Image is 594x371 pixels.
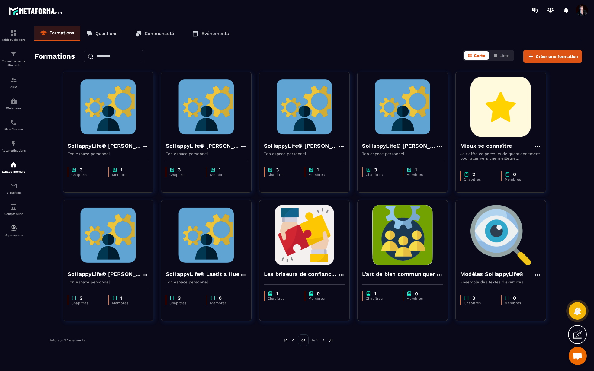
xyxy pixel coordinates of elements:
[130,26,180,41] a: Communauté
[308,173,339,177] p: Membres
[71,173,102,177] p: Chapitres
[362,142,436,150] h4: SoHappyLife® [PERSON_NAME]
[210,173,241,177] p: Membres
[308,291,314,296] img: chapter
[406,167,412,173] img: chapter
[2,136,26,157] a: automationsautomationsAutomatisations
[63,72,161,200] a: formation-backgroundSoHappyLife® [PERSON_NAME]Ton espace personnelchapter3Chapitreschapter1Membres
[362,270,435,278] h4: L'art de bien communiquer
[513,171,516,177] p: 0
[169,301,201,305] p: Chapitres
[499,53,509,58] span: Liste
[68,152,149,156] p: Ton espace personnel
[166,142,239,150] h4: SoHappyLife® [PERSON_NAME]
[10,161,17,168] img: automations
[374,291,376,296] p: 1
[362,77,443,137] img: formation-background
[505,171,510,177] img: chapter
[276,167,279,173] p: 3
[362,205,443,265] img: formation-background
[328,337,334,343] img: next
[472,171,475,177] p: 2
[169,167,175,173] img: chapter
[80,295,82,301] p: 3
[460,142,512,150] h4: Mieux se connaître
[50,30,74,36] p: Formations
[112,173,143,177] p: Membres
[455,72,554,200] a: formation-backgroundMieux se connaîtreJe t'offre ce parcours de questionnement pour aller vers un...
[68,270,141,278] h4: SoHappyLife® [PERSON_NAME]
[362,152,443,156] p: Ton espace personnel
[569,347,587,365] a: Ouvrir le chat
[10,225,17,232] img: automations
[2,114,26,136] a: schedulerschedulerPlanificateur
[321,337,326,343] img: next
[406,173,437,177] p: Membres
[505,295,510,301] img: chapter
[357,72,455,200] a: formation-backgroundSoHappyLife® [PERSON_NAME]Ton espace personnelchapter3Chapitreschapter1Membres
[308,296,339,301] p: Membres
[415,291,418,296] p: 0
[10,182,17,190] img: email
[145,31,174,36] p: Communauté
[10,119,17,126] img: scheduler
[264,142,338,150] h4: SoHappyLife® [PERSON_NAME]
[166,270,239,278] h4: SoHappyLife® Laetitia Hue
[161,72,259,200] a: formation-backgroundSoHappyLife® [PERSON_NAME]Ton espace personnelchapter3Chapitreschapter1Membres
[219,295,222,301] p: 0
[201,31,229,36] p: Événements
[10,140,17,147] img: automations
[460,270,523,278] h4: Modèles SoHappyLife®
[50,338,85,342] p: 1-10 sur 17 éléments
[71,301,102,305] p: Chapitres
[268,173,299,177] p: Chapitres
[264,270,338,278] h4: Les briseurs de confiance dans l'entreprise
[513,295,516,301] p: 0
[63,200,161,328] a: formation-backgroundSoHappyLife® [PERSON_NAME]Ton espace personnelchapter3Chapitreschapter1Membres
[357,200,455,328] a: formation-backgroundL'art de bien communiquerchapter1Chapitreschapter0Membres
[10,203,17,211] img: accountant
[210,167,216,173] img: chapter
[366,291,371,296] img: chapter
[264,77,345,137] img: formation-background
[259,200,357,328] a: formation-backgroundLes briseurs de confiance dans l'entreprisechapter1Chapitreschapter0Membres
[536,53,578,59] span: Créer une formation
[366,167,371,173] img: chapter
[2,107,26,110] p: Webinaire
[71,167,77,173] img: chapter
[2,178,26,199] a: emailemailE-mailing
[268,167,273,173] img: chapter
[8,5,63,16] img: logo
[505,301,535,305] p: Membres
[210,301,241,305] p: Membres
[317,167,319,173] p: 1
[80,167,82,173] p: 3
[366,173,397,177] p: Chapitres
[68,142,141,150] h4: SoHappyLife® [PERSON_NAME]
[464,301,495,305] p: Chapitres
[120,295,123,301] p: 1
[2,233,26,237] p: IA prospects
[264,205,345,265] img: formation-background
[71,295,77,301] img: chapter
[186,26,235,41] a: Événements
[474,53,485,58] span: Carte
[406,291,412,296] img: chapter
[10,50,17,58] img: formation
[317,291,320,296] p: 0
[276,291,278,296] p: 1
[10,29,17,37] img: formation
[166,280,247,284] p: Ton espace personnel
[464,295,469,301] img: chapter
[2,59,26,68] p: Tunnel de vente Site web
[455,200,554,328] a: formation-backgroundModèles SoHappyLife®Ensemble des textes d'exerciceschapter3Chapitreschapter0M...
[112,301,143,305] p: Membres
[2,199,26,220] a: accountantaccountantComptabilité
[464,51,489,60] button: Carte
[166,152,247,156] p: Ton espace personnel
[311,338,319,343] p: de 2
[68,280,149,284] p: Ton espace personnel
[2,93,26,114] a: automationsautomationsWebinaire
[460,152,541,161] p: Je t'offre ce parcours de questionnement pour aller vers une meilleure connaissance de toi et de ...
[178,295,181,301] p: 3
